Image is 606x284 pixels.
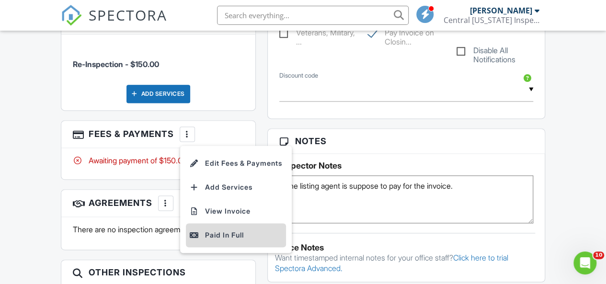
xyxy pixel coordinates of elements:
[61,13,167,33] a: SPECTORA
[73,224,244,235] p: There are no inspection agreements.
[61,190,256,217] h3: Agreements
[593,251,604,259] span: 10
[470,6,532,15] div: [PERSON_NAME]
[457,46,534,58] label: Disable All Notifications
[279,71,318,80] label: Discount code
[275,253,508,273] a: Click here to trial Spectora Advanced.
[268,129,545,154] h3: Notes
[61,121,256,148] h3: Fees & Payments
[126,85,190,103] div: Add Services
[279,28,356,40] label: Veterans, Military, & First Responder Discount
[73,42,244,77] li: Manual fee: Re-Inspection
[89,5,167,25] span: SPECTORA
[61,5,82,26] img: The Best Home Inspection Software - Spectora
[279,175,533,223] textarea: The listing agent is suppose to pay for the invoice.
[73,155,244,166] div: Awaiting payment of $150.00.
[217,6,409,25] input: Search everything...
[573,251,596,274] iframe: Intercom live chat
[444,15,539,25] div: Central Missouri Inspection Services L.L.C.
[368,28,445,40] label: Pay Invoice on Closing Date ($25.00 Processing Fee)
[275,252,537,274] p: Want timestamped internal notes for your office staff?
[279,161,533,170] h5: Inspector Notes
[275,243,537,252] div: Office Notes
[73,59,159,69] span: Re-Inspection - $150.00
